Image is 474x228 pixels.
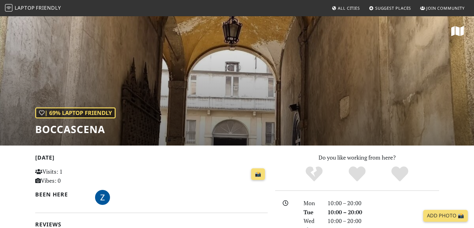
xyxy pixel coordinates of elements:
[336,166,379,183] div: Yes
[324,216,443,226] div: 10:00 – 20:00
[300,208,323,217] div: Tue
[275,153,439,162] p: Do you like working from here?
[366,2,414,14] a: Suggest Places
[35,107,116,118] div: | 69% Laptop Friendly
[423,210,468,222] a: Add Photo 📸
[300,199,323,208] div: Mon
[329,2,362,14] a: All Cities
[35,154,268,163] h2: [DATE]
[418,2,467,14] a: Join Community
[5,4,12,12] img: LaptopFriendly
[338,5,360,11] span: All Cities
[15,4,35,11] span: Laptop
[35,191,88,198] h2: Been here
[375,5,411,11] span: Suggest Places
[300,216,323,226] div: Wed
[324,199,443,208] div: 10:00 – 20:00
[378,166,421,183] div: Definitely!
[426,5,465,11] span: Join Community
[5,3,61,14] a: LaptopFriendly LaptopFriendly
[251,168,265,180] a: 📸
[35,221,268,228] h2: Reviews
[324,208,443,217] div: 10:00 – 20:00
[35,167,108,185] p: Visits: 1 Vibes: 0
[35,123,116,135] h1: Boccascena
[95,190,110,205] img: 5063-zoe.jpg
[293,166,336,183] div: No
[95,193,110,201] span: foodzoen
[36,4,61,11] span: Friendly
